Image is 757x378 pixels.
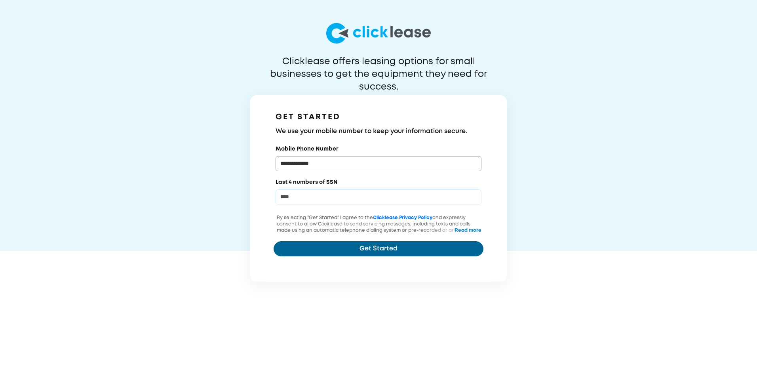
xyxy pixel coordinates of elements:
[274,215,483,253] p: By selecting "Get Started" I agree to the and expressly consent to allow Clicklease to send servi...
[276,111,481,124] h1: GET STARTED
[373,216,432,220] a: Clicklease Privacy Policy
[274,241,483,256] button: Get Started
[276,127,481,136] h3: We use your mobile number to keep your information secure.
[251,55,506,81] p: Clicklease offers leasing options for small businesses to get the equipment they need for success.
[326,23,431,44] img: logo-larg
[276,145,339,153] label: Mobile Phone Number
[276,178,338,186] label: Last 4 numbers of SSN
